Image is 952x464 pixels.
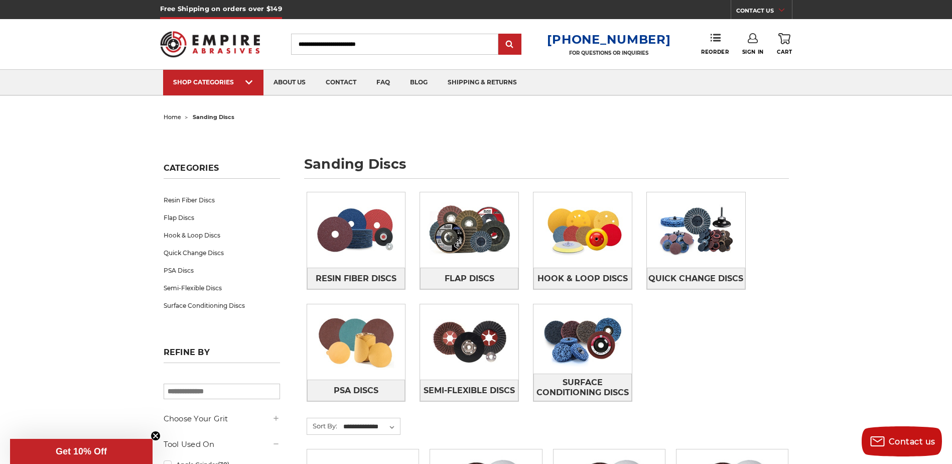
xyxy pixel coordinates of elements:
[537,270,628,287] span: Hook & Loop Discs
[164,438,280,450] h5: Tool Used On
[500,35,520,55] input: Submit
[164,226,280,244] a: Hook & Loop Discs
[164,191,280,209] a: Resin Fiber Discs
[56,446,107,456] span: Get 10% Off
[164,209,280,226] a: Flap Discs
[173,78,253,86] div: SHOP CATEGORIES
[316,70,366,95] a: contact
[742,49,764,55] span: Sign In
[151,431,161,441] button: Close teaser
[777,33,792,55] a: Cart
[647,268,745,289] a: Quick Change Discs
[164,279,280,297] a: Semi-Flexible Discs
[647,195,745,265] img: Quick Change Discs
[701,49,729,55] span: Reorder
[533,374,632,401] a: Surface Conditioning Discs
[777,49,792,55] span: Cart
[307,380,405,401] a: PSA Discs
[648,270,743,287] span: Quick Change Discs
[160,25,260,64] img: Empire Abrasives
[400,70,438,95] a: blog
[304,157,789,179] h1: sanding discs
[534,374,631,401] span: Surface Conditioning Discs
[424,382,515,399] span: Semi-Flexible Discs
[420,307,518,377] img: Semi-Flexible Discs
[164,244,280,262] a: Quick Change Discs
[736,5,792,19] a: CONTACT US
[533,304,632,374] img: Surface Conditioning Discs
[10,439,153,464] div: Get 10% OffClose teaser
[307,418,337,433] label: Sort By:
[547,32,670,47] a: [PHONE_NUMBER]
[316,270,396,287] span: Resin Fiber Discs
[889,437,935,446] span: Contact us
[547,50,670,56] p: FOR QUESTIONS OR INQUIRIES
[164,297,280,314] a: Surface Conditioning Discs
[342,419,400,434] select: Sort By:
[334,382,378,399] span: PSA Discs
[438,70,527,95] a: shipping & returns
[307,195,405,265] img: Resin Fiber Discs
[263,70,316,95] a: about us
[420,195,518,265] img: Flap Discs
[193,113,234,121] span: sanding discs
[307,268,405,289] a: Resin Fiber Discs
[445,270,494,287] span: Flap Discs
[164,347,280,363] h5: Refine by
[164,163,280,179] h5: Categories
[164,113,181,121] a: home
[420,268,518,289] a: Flap Discs
[307,307,405,377] img: PSA Discs
[533,268,632,289] a: Hook & Loop Discs
[862,426,942,456] button: Contact us
[701,33,729,55] a: Reorder
[366,70,400,95] a: faq
[164,262,280,279] a: PSA Discs
[420,380,518,401] a: Semi-Flexible Discs
[533,195,632,265] img: Hook & Loop Discs
[164,413,280,425] h5: Choose Your Grit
